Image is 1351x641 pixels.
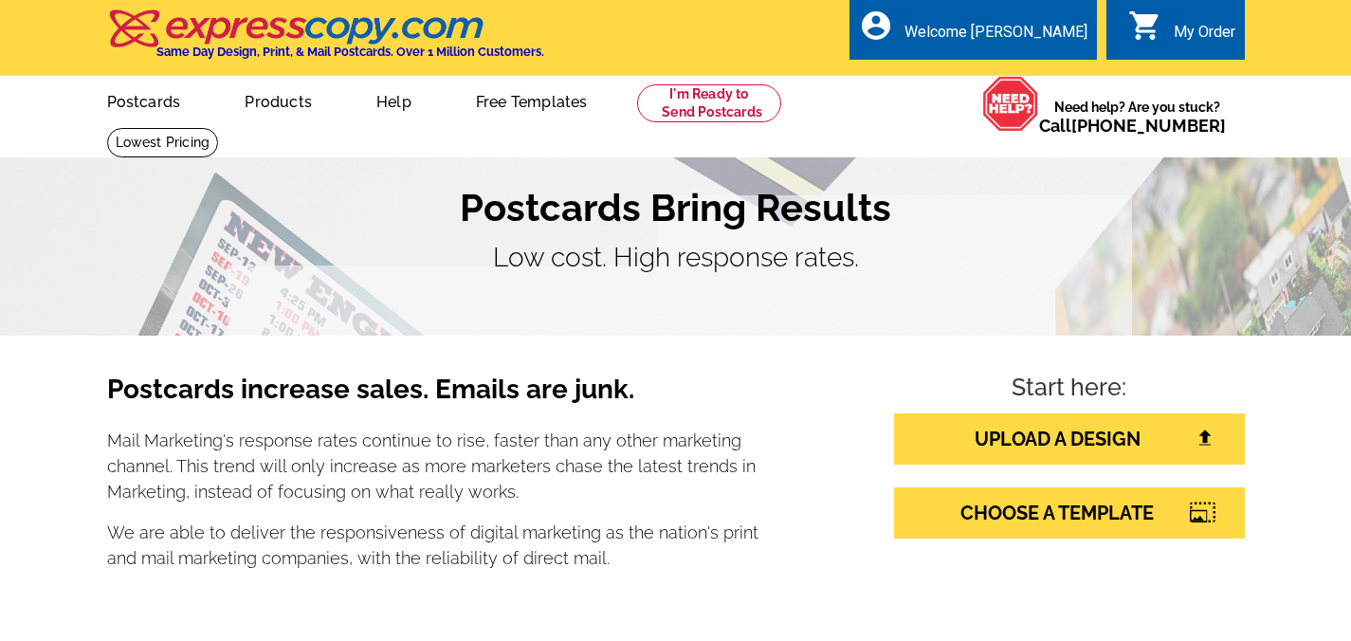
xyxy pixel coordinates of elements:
[214,78,342,122] a: Products
[1128,21,1235,45] a: shopping_cart My Order
[156,45,544,59] h4: Same Day Design, Print, & Mail Postcards. Over 1 Million Customers.
[1039,116,1226,136] span: Call
[894,487,1245,539] a: CHOOSE A TEMPLATE
[1174,23,1235,50] div: My Order
[1039,98,1235,136] span: Need help? Are you stuck?
[77,78,211,122] a: Postcards
[107,374,759,421] h3: Postcards increase sales. Emails are junk.
[1128,9,1162,43] i: shopping_cart
[894,374,1245,406] h4: Start here:
[894,413,1245,465] a: UPLOAD A DESIGN
[107,23,544,59] a: Same Day Design, Print, & Mail Postcards. Over 1 Million Customers.
[982,76,1039,132] img: help
[446,78,618,122] a: Free Templates
[346,78,442,122] a: Help
[1071,116,1226,136] a: [PHONE_NUMBER]
[107,238,1245,278] p: Low cost. High response rates.
[904,23,1087,50] div: Welcome [PERSON_NAME]
[107,185,1245,230] h1: Postcards Bring Results
[107,428,759,504] p: Mail Marketing's response rates continue to rise, faster than any other marketing channel. This t...
[859,9,893,43] i: account_circle
[107,520,759,571] p: We are able to deliver the responsiveness of digital marketing as the nation's print and mail mar...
